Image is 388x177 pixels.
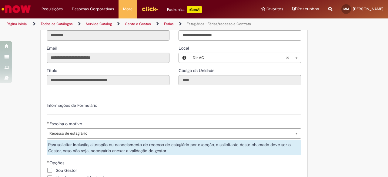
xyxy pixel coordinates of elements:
ul: Trilhas de página [5,18,254,30]
a: Dir ACLimpar campo Local [190,53,301,63]
img: click_logo_yellow_360x200.png [142,4,158,13]
span: MM [343,7,349,11]
span: Obrigatório Preenchido [47,160,49,163]
div: Padroniza [167,6,202,13]
img: ServiceNow [1,3,32,15]
label: Somente leitura - Título [47,67,59,74]
a: Todos os Catálogos [41,21,73,26]
input: Título [47,75,169,85]
abbr: Limpar campo Local [283,53,292,63]
span: Dir AC [193,53,286,63]
span: Local [179,45,190,51]
span: Opções [49,160,65,166]
span: Escolha o motivo [49,121,83,126]
input: Código da Unidade [179,75,301,85]
input: Email [47,53,169,63]
button: Local, Visualizar este registro Dir AC [179,53,190,63]
a: Rascunhos [292,6,319,12]
span: Obrigatório Preenchido [47,121,49,124]
span: Despesas Corporativas [72,6,114,12]
span: Somente leitura - Código da Unidade [179,68,216,73]
label: Somente leitura - Email [47,45,58,51]
label: Informações de Formulário [47,103,97,108]
span: Somente leitura - Título [47,68,59,73]
p: +GenAi [187,6,202,13]
span: Rascunhos [297,6,319,12]
span: Sou Gestor [56,167,77,173]
span: More [123,6,132,12]
a: Gente e Gestão [125,21,151,26]
input: Telefone de Contato [179,30,301,41]
span: [PERSON_NAME] [353,6,383,11]
a: Página inicial [7,21,28,26]
a: Service Catalog [86,21,112,26]
span: Favoritos [266,6,283,12]
span: Requisições [42,6,63,12]
label: Somente leitura - Código da Unidade [179,67,216,74]
div: Para solicitar inclusão, alteração ou cancelamento de recesso de estagiário por exceção, o solici... [47,140,301,155]
a: Estagiários - Férias/recesso e Contrato [187,21,251,26]
a: Férias [164,21,174,26]
input: ID [47,30,169,41]
span: Recesso de estagiário [49,129,289,138]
